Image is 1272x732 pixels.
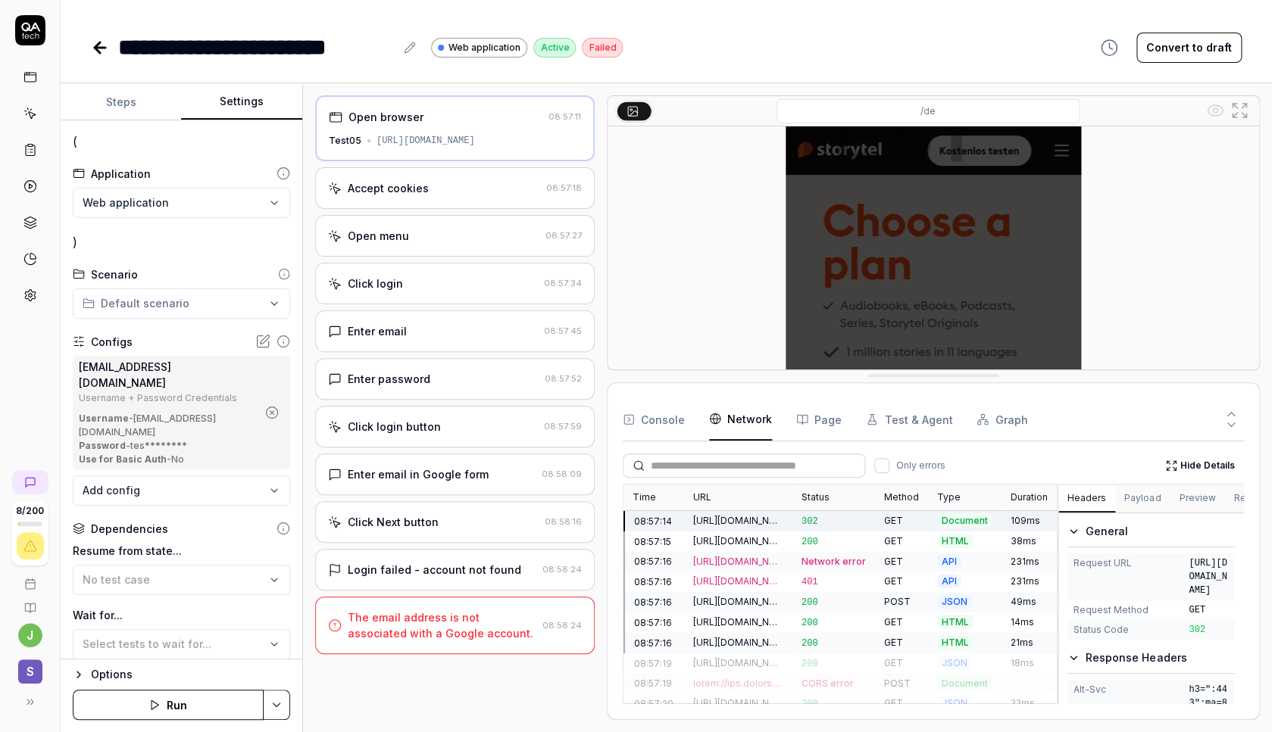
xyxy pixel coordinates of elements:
time: 08:57:11 [548,111,581,122]
button: Response Headers [1067,649,1235,667]
span: CORS error [802,677,854,689]
div: POST [875,674,928,693]
b: Password [79,440,126,451]
span: Web application [83,195,169,210]
div: 231ms [1002,552,1057,572]
span: GET [1189,603,1229,617]
time: 08:57:45 [544,326,582,336]
button: No test case [73,565,290,595]
a: Web application [431,37,527,58]
div: Click login button [348,419,441,435]
div: 14ms [1002,612,1057,633]
button: Options [73,665,290,684]
div: GET [875,653,928,674]
span: No test case [83,573,150,586]
div: - [EMAIL_ADDRESS][DOMAIN_NAME] [79,412,257,439]
b: Username [79,413,129,424]
div: GET [875,612,928,633]
div: [URL][DOMAIN_NAME] [693,656,783,670]
div: Enter password [348,371,430,387]
button: Only errors [874,458,889,473]
div: URL [684,484,792,511]
span: Network error [802,556,866,567]
button: Console [623,398,685,441]
div: Username + Password Credentials [79,394,257,403]
span: JSON [937,656,972,670]
div: [URL][DOMAIN_NAME] [693,575,783,588]
button: Web application [73,188,290,218]
time: 08:57:20 [634,697,674,711]
a: New conversation [12,470,48,494]
time: 08:57:19 [634,677,672,690]
button: General [1067,522,1235,540]
button: Select tests to wait for... [73,629,290,659]
span: 200 [802,537,818,547]
button: Steps [61,84,181,120]
div: [URL][DOMAIN_NAME][DOMAIN_NAME] [693,636,783,649]
span: 302 [802,516,818,527]
div: Scenario [91,266,138,282]
div: - No [79,453,257,466]
div: POST [875,592,928,612]
div: 38ms [1002,531,1057,552]
div: 18ms [1002,653,1057,674]
span: 302 [1189,625,1205,635]
span: 8 / 200 [16,506,44,516]
div: Accept cookies [348,180,429,196]
div: Failed [582,38,623,58]
button: Open in full screen [1227,98,1252,123]
time: 08:58:16 [545,516,582,527]
div: Dependencies [91,521,168,537]
div: [URL][DOMAIN_NAME] [693,696,783,710]
div: Open menu [348,228,409,244]
div: ( ) [61,120,302,659]
div: 231ms [1002,572,1057,592]
time: 08:57:16 [634,596,672,609]
span: Request Method [1074,603,1180,617]
time: 08:57:59 [544,421,582,431]
button: Show all interative elements [1203,98,1227,123]
span: 401 [802,577,818,587]
div: [URL][DOMAIN_NAME] [377,134,475,148]
div: [URL][DOMAIN_NAME] [693,514,783,528]
div: [URL][DOMAIN_NAME] [693,555,783,568]
span: 200 [802,618,818,628]
button: Hide Details [1156,453,1244,478]
div: Active [533,38,576,58]
div: Type [928,484,1002,511]
button: Default scenario [73,288,290,319]
div: Login failed - account not found [348,562,521,578]
div: Click login [348,276,403,291]
div: 109ms [1002,511,1057,531]
time: 08:57:16 [634,616,672,630]
time: 08:57:52 [545,373,582,384]
span: HTML [937,615,974,629]
time: 08:57:34 [544,278,582,288]
div: Click Next button [348,514,439,530]
button: Convert to draft [1136,33,1242,63]
div: Options [91,665,290,684]
button: Preview [1170,485,1224,512]
button: Page [796,398,842,441]
time: 08:58:09 [542,469,582,479]
button: Settings [181,84,302,120]
button: S [6,647,54,687]
div: Test05 [329,134,361,148]
div: [URL][DOMAIN_NAME] [693,534,783,548]
div: Duration [1002,484,1057,511]
div: GET [875,552,928,572]
div: 49ms [1002,592,1057,612]
div: Configs [91,334,133,350]
span: JSON [937,594,972,609]
span: Request URL [1074,556,1180,597]
div: [URL][DOMAIN_NAME] [693,615,783,629]
div: [EMAIL_ADDRESS][DOMAIN_NAME] [79,359,257,391]
button: j [18,623,42,647]
a: Documentation [6,590,54,614]
span: [URL][DOMAIN_NAME] [1189,556,1229,597]
time: 08:57:16 [634,637,672,650]
span: API [937,554,961,568]
span: 200 [802,638,818,649]
span: 200 [802,699,818,709]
